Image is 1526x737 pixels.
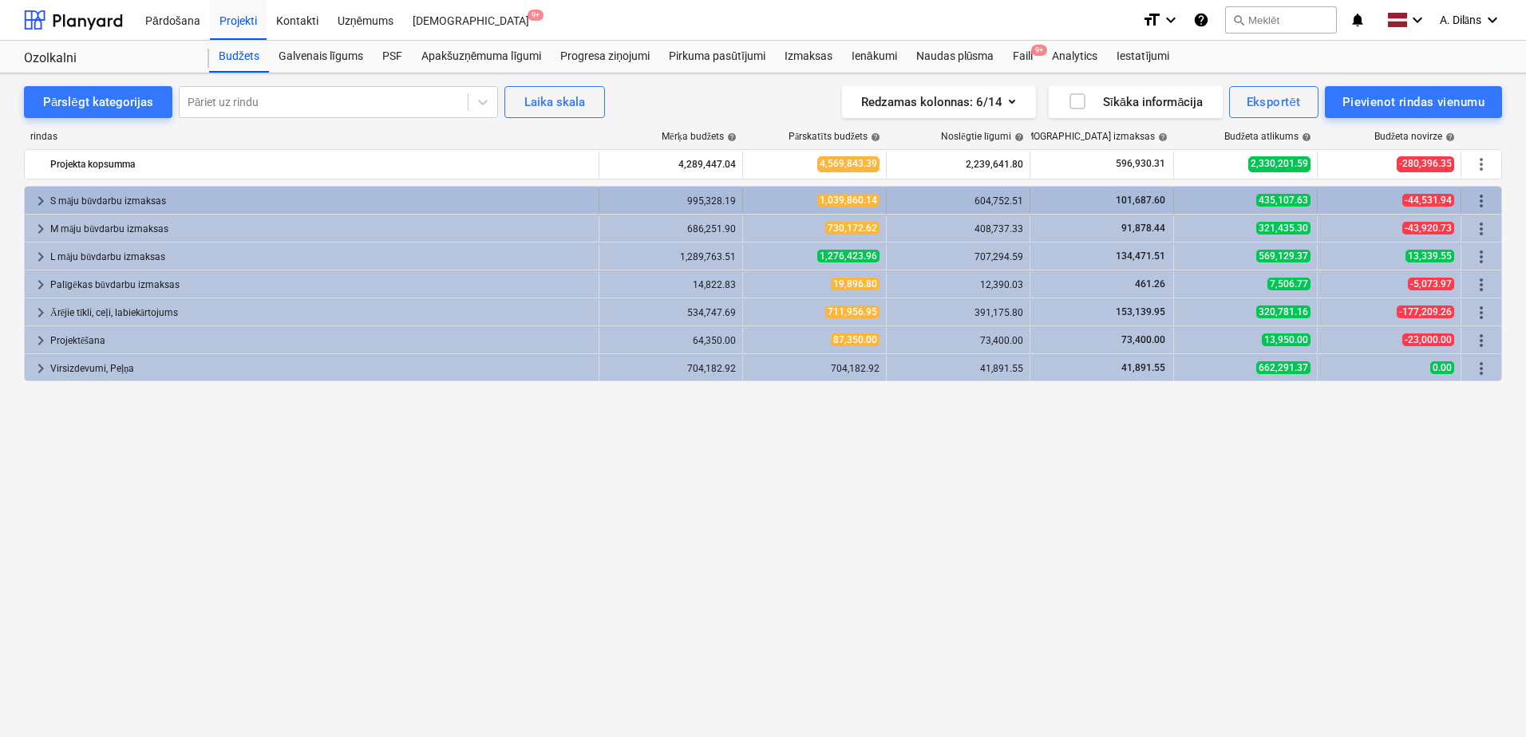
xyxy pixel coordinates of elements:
[269,41,373,73] a: Galvenais līgums
[31,275,50,294] span: keyboard_arrow_right
[528,10,544,21] span: 9+
[412,41,551,73] div: Apakšuzņēmuma līgumi
[606,279,736,290] div: 14,822.83
[1042,41,1107,73] a: Analytics
[1299,132,1311,142] span: help
[1446,660,1526,737] iframe: Chat Widget
[1232,14,1245,26] span: search
[373,41,412,73] a: PSF
[817,156,880,171] span: 4,569,843.39
[1408,278,1454,290] span: -5,073.97
[43,92,153,112] div: Pārslēgt kategorijas
[50,216,592,242] div: M māju būvdarbu izmaksas
[825,222,880,235] span: 730,172.62
[825,305,880,318] span: 711,956.95
[842,41,907,73] a: Ienākumi
[1225,6,1337,33] button: Meklēt
[1442,132,1455,142] span: help
[50,356,592,381] div: Virsizdevumi, Peļņa
[606,251,736,262] div: 1,289,763.51
[1472,247,1491,266] span: Vairāk darbību
[893,195,1023,207] div: 604,752.51
[551,41,659,73] a: Progresa ziņojumi
[1267,278,1311,290] span: 7,506.77
[31,191,50,211] span: keyboard_arrow_right
[775,41,842,73] a: Izmaksas
[659,41,775,73] a: Pirkuma pasūtījumi
[24,86,172,118] button: Pārslēgt kategorijas
[1120,362,1167,373] span: 41,891.55
[50,188,592,214] div: S māju būvdarbu izmaksas
[1483,10,1502,30] i: keyboard_arrow_down
[1472,359,1491,378] span: Vairāk darbību
[1405,250,1454,262] span: 13,339.55
[606,335,736,346] div: 64,350.00
[749,363,880,374] div: 704,182.92
[31,359,50,378] span: keyboard_arrow_right
[1402,222,1454,235] span: -43,920.73
[1472,191,1491,211] span: Vairāk darbību
[1107,41,1179,73] a: Iestatījumi
[1224,131,1311,143] div: Budžeta atlikums
[50,244,592,270] div: L māju būvdarbu izmaksas
[1068,92,1204,112] div: Sīkāka informācija
[1229,86,1318,118] button: Eksportēt
[1193,10,1209,30] i: Zināšanu pamats
[31,331,50,350] span: keyboard_arrow_right
[1011,132,1024,142] span: help
[31,219,50,238] span: keyboard_arrow_right
[941,131,1024,143] div: Noslēgtie līgumi
[1003,41,1042,73] a: Faili9+
[1256,250,1311,262] span: 569,129.37
[893,307,1023,318] div: 391,175.80
[662,131,737,143] div: Mērķa budžets
[1155,132,1168,142] span: help
[893,223,1023,235] div: 408,737.33
[1350,10,1366,30] i: notifications
[1256,361,1311,374] span: 662,291.37
[504,86,605,118] button: Laika skala
[1114,306,1167,317] span: 153,139.95
[1120,334,1167,345] span: 73,400.00
[1142,10,1161,30] i: format_size
[1120,223,1167,234] span: 91,878.44
[1011,131,1168,143] div: [DEMOGRAPHIC_DATA] izmaksas
[893,335,1023,346] div: 73,400.00
[1342,92,1484,112] div: Pievienot rindas vienumu
[868,132,880,142] span: help
[1472,155,1491,174] span: Vairāk darbību
[907,41,1004,73] div: Naudas plūsma
[831,278,880,290] span: 19,896.80
[606,195,736,207] div: 995,328.19
[1472,331,1491,350] span: Vairāk darbību
[1397,156,1454,171] span: -280,396.35
[1133,278,1167,290] span: 461.26
[209,41,269,73] a: Budžets
[1247,92,1301,112] div: Eksportēt
[893,152,1023,177] div: 2,239,641.80
[1262,333,1311,346] span: 13,950.00
[861,92,1017,112] div: Redzamas kolonnas : 6/14
[1161,10,1180,30] i: keyboard_arrow_down
[1114,250,1167,262] span: 134,471.51
[606,307,736,318] div: 534,747.69
[1256,222,1311,235] span: 321,435.30
[1472,275,1491,294] span: Vairāk darbību
[817,194,880,207] span: 1,039,860.14
[524,92,585,112] div: Laika skala
[1374,131,1455,143] div: Budžeta novirze
[606,223,736,235] div: 686,251.90
[50,300,592,325] div: Ārējie tīkli, ceļi, labiekārtojums
[893,251,1023,262] div: 707,294.59
[1472,303,1491,322] span: Vairāk darbību
[50,328,592,353] div: Projektēšana
[24,131,600,143] div: rindas
[831,333,880,346] span: 87,350.00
